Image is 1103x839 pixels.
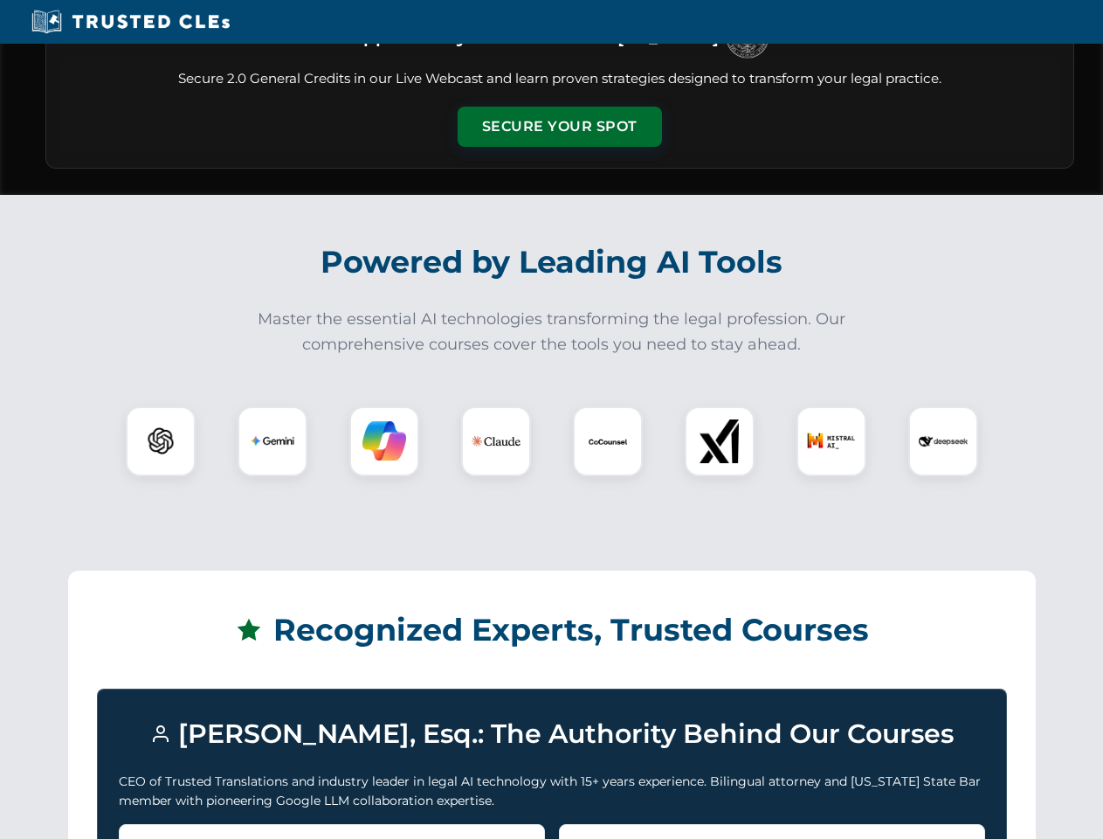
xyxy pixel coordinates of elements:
[461,406,531,476] div: Claude
[573,406,643,476] div: CoCounsel
[349,406,419,476] div: Copilot
[586,419,630,463] img: CoCounsel Logo
[119,772,985,811] p: CEO of Trusted Translations and industry leader in legal AI technology with 15+ years experience....
[26,9,235,35] img: Trusted CLEs
[908,406,978,476] div: DeepSeek
[238,406,307,476] div: Gemini
[796,406,866,476] div: Mistral AI
[362,419,406,463] img: Copilot Logo
[919,417,968,466] img: DeepSeek Logo
[251,419,294,463] img: Gemini Logo
[246,307,858,357] p: Master the essential AI technologies transforming the legal profession. Our comprehensive courses...
[68,232,1036,293] h2: Powered by Leading AI Tools
[472,417,520,466] img: Claude Logo
[67,69,1052,89] p: Secure 2.0 General Credits in our Live Webcast and learn proven strategies designed to transform ...
[685,406,755,476] div: xAI
[458,107,662,147] button: Secure Your Spot
[807,417,856,466] img: Mistral AI Logo
[126,406,196,476] div: ChatGPT
[97,600,1007,661] h2: Recognized Experts, Trusted Courses
[698,419,741,463] img: xAI Logo
[119,711,985,758] h3: [PERSON_NAME], Esq.: The Authority Behind Our Courses
[135,416,186,467] img: ChatGPT Logo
